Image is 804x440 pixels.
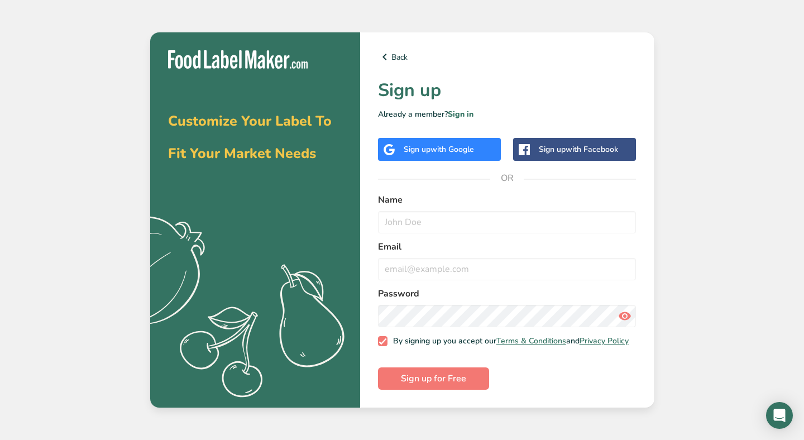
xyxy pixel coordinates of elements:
[496,336,566,346] a: Terms & Conditions
[401,372,466,385] span: Sign up for Free
[378,108,636,120] p: Already a member?
[378,77,636,104] h1: Sign up
[378,50,636,64] a: Back
[490,161,524,195] span: OR
[448,109,473,119] a: Sign in
[378,287,636,300] label: Password
[766,402,793,429] div: Open Intercom Messenger
[404,144,474,155] div: Sign up
[168,50,308,69] img: Food Label Maker
[539,144,618,155] div: Sign up
[378,211,636,233] input: John Doe
[168,112,332,163] span: Customize Your Label To Fit Your Market Needs
[430,144,474,155] span: with Google
[378,193,636,207] label: Name
[566,144,618,155] span: with Facebook
[580,336,629,346] a: Privacy Policy
[378,367,489,390] button: Sign up for Free
[378,258,636,280] input: email@example.com
[378,240,636,254] label: Email
[387,336,629,346] span: By signing up you accept our and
